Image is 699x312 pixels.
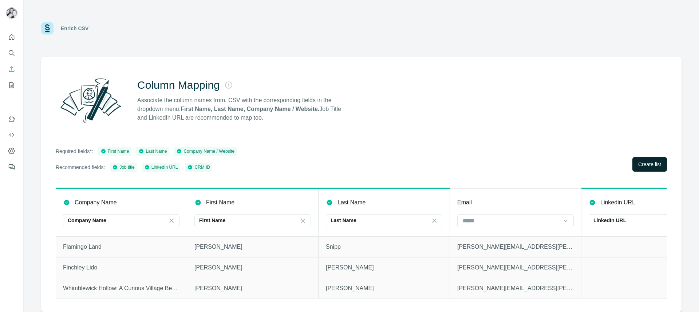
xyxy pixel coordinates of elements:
div: First Name [100,148,129,155]
p: Whimblewick Hollow: A Curious Village Beneath the Trees [63,284,179,293]
p: Required fields*: [56,148,93,155]
p: [PERSON_NAME][EMAIL_ADDRESS][PERSON_NAME][DOMAIN_NAME] [457,243,574,251]
button: Search [6,47,17,60]
p: Company Name [68,217,106,224]
button: Use Surfe on LinkedIn [6,112,17,125]
button: Use Surfe API [6,128,17,141]
p: Snipp [326,243,442,251]
p: Last Name [331,217,356,224]
p: Recommended fields: [56,164,105,171]
button: Enrich CSV [6,63,17,76]
img: Surfe Logo [41,22,54,35]
h2: Column Mapping [137,79,220,92]
p: [PERSON_NAME] [326,263,442,272]
p: [PERSON_NAME] [194,243,311,251]
div: LinkedIn URL [144,164,178,171]
p: Finchley Lido [63,263,179,272]
p: LinkedIn URL [593,217,626,224]
button: My lists [6,79,17,92]
p: Email [457,198,472,207]
div: Last Name [138,148,167,155]
p: [PERSON_NAME] [194,284,311,293]
p: First Name [206,198,234,207]
p: First Name [199,217,225,224]
p: Last Name [337,198,366,207]
button: Create list [632,157,667,172]
button: Feedback [6,160,17,173]
button: Quick start [6,31,17,44]
img: Surfe Illustration - Column Mapping [56,74,126,127]
div: Company Name / Website [176,148,234,155]
p: Company Name [75,198,117,207]
p: [PERSON_NAME][EMAIL_ADDRESS][PERSON_NAME][DOMAIN_NAME] [457,284,574,293]
div: CRM ID [187,164,210,171]
div: Job title [112,164,134,171]
p: [PERSON_NAME] [326,284,442,293]
button: Dashboard [6,144,17,157]
p: Linkedin URL [600,198,635,207]
p: [PERSON_NAME][EMAIL_ADDRESS][PERSON_NAME][DOMAIN_NAME] [457,263,574,272]
p: [PERSON_NAME] [194,263,311,272]
img: Avatar [6,7,17,19]
p: Flamingo Land [63,243,179,251]
p: Associate the column names from. CSV with the corresponding fields in the dropdown menu: Job Titl... [137,96,348,122]
div: Enrich CSV [61,25,88,32]
strong: First Name, Last Name, Company Name / Website. [181,106,319,112]
span: Create list [638,161,661,168]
